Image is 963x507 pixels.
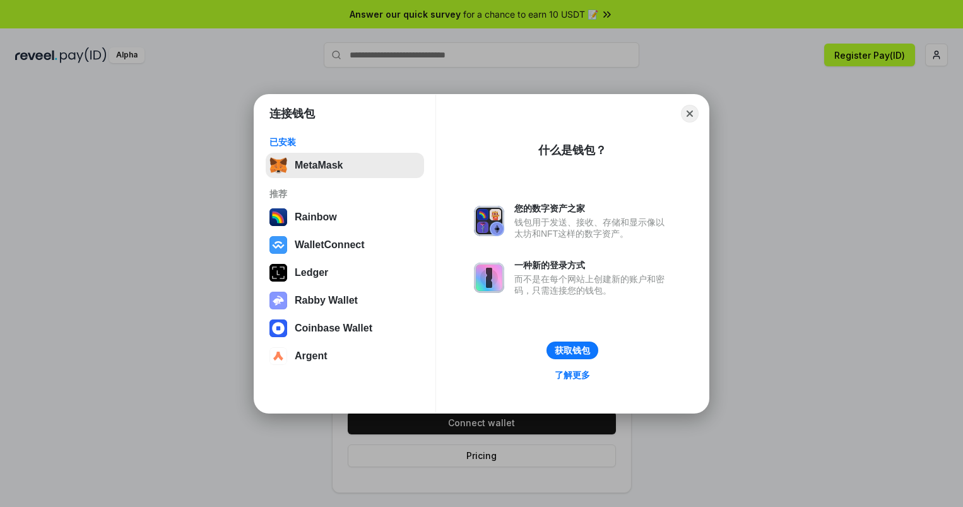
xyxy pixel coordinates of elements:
img: svg+xml,%3Csvg%20xmlns%3D%22http%3A%2F%2Fwww.w3.org%2F2000%2Fsvg%22%20fill%3D%22none%22%20viewBox... [269,292,287,309]
div: Ledger [295,267,328,278]
div: WalletConnect [295,239,365,251]
img: svg+xml,%3Csvg%20xmlns%3D%22http%3A%2F%2Fwww.w3.org%2F2000%2Fsvg%22%20fill%3D%22none%22%20viewBox... [474,206,504,236]
div: 获取钱包 [555,345,590,356]
button: Argent [266,343,424,369]
button: WalletConnect [266,232,424,258]
div: 您的数字资产之家 [514,203,671,214]
div: 了解更多 [555,369,590,381]
div: 一种新的登录方式 [514,259,671,271]
div: 已安装 [269,136,420,148]
a: 了解更多 [547,367,598,383]
img: svg+xml,%3Csvg%20xmlns%3D%22http%3A%2F%2Fwww.w3.org%2F2000%2Fsvg%22%20width%3D%2228%22%20height%3... [269,264,287,282]
button: Rabby Wallet [266,288,424,313]
img: svg+xml,%3Csvg%20xmlns%3D%22http%3A%2F%2Fwww.w3.org%2F2000%2Fsvg%22%20fill%3D%22none%22%20viewBox... [474,263,504,293]
button: Coinbase Wallet [266,316,424,341]
button: MetaMask [266,153,424,178]
img: svg+xml,%3Csvg%20width%3D%2228%22%20height%3D%2228%22%20viewBox%3D%220%200%2028%2028%22%20fill%3D... [269,347,287,365]
div: Coinbase Wallet [295,323,372,334]
img: svg+xml,%3Csvg%20width%3D%22120%22%20height%3D%22120%22%20viewBox%3D%220%200%20120%20120%22%20fil... [269,208,287,226]
button: 获取钱包 [546,342,598,359]
div: MetaMask [295,160,343,171]
h1: 连接钱包 [269,106,315,121]
button: Close [681,105,699,122]
div: 什么是钱包？ [538,143,606,158]
div: Rainbow [295,212,337,223]
img: svg+xml,%3Csvg%20width%3D%2228%22%20height%3D%2228%22%20viewBox%3D%220%200%2028%2028%22%20fill%3D... [269,236,287,254]
button: Rainbow [266,205,424,230]
div: 而不是在每个网站上创建新的账户和密码，只需连接您的钱包。 [514,273,671,296]
div: Argent [295,350,328,362]
div: Rabby Wallet [295,295,358,306]
img: svg+xml,%3Csvg%20fill%3D%22none%22%20height%3D%2233%22%20viewBox%3D%220%200%2035%2033%22%20width%... [269,157,287,174]
div: 钱包用于发送、接收、存储和显示像以太坊和NFT这样的数字资产。 [514,217,671,239]
img: svg+xml,%3Csvg%20width%3D%2228%22%20height%3D%2228%22%20viewBox%3D%220%200%2028%2028%22%20fill%3D... [269,319,287,337]
button: Ledger [266,260,424,285]
div: 推荐 [269,188,420,200]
